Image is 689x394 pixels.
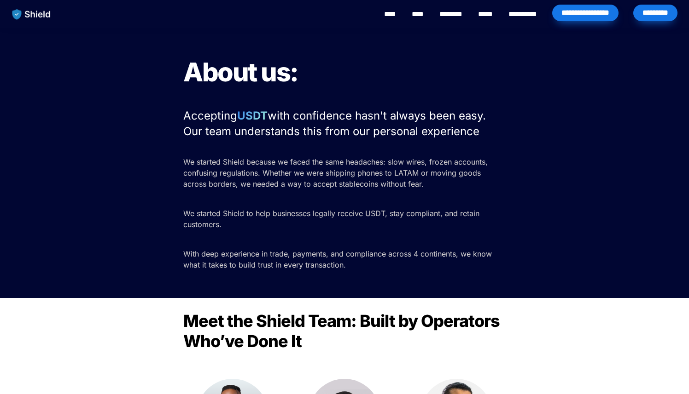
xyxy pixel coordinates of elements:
span: With deep experience in trade, payments, and compliance across 4 continents, we know what it take... [183,249,494,269]
span: with confidence hasn't always been easy. Our team understands this from our personal experience [183,109,489,138]
img: website logo [8,5,55,24]
span: We started Shield because we faced the same headaches: slow wires, frozen accounts, confusing reg... [183,157,490,188]
strong: USDT [237,109,268,122]
span: We started Shield to help businesses legally receive USDT, stay compliant, and retain customers. [183,209,482,229]
span: Meet the Shield Team: Built by Operators Who’ve Done It [183,311,503,351]
span: About us: [183,57,298,88]
span: Accepting [183,109,237,122]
